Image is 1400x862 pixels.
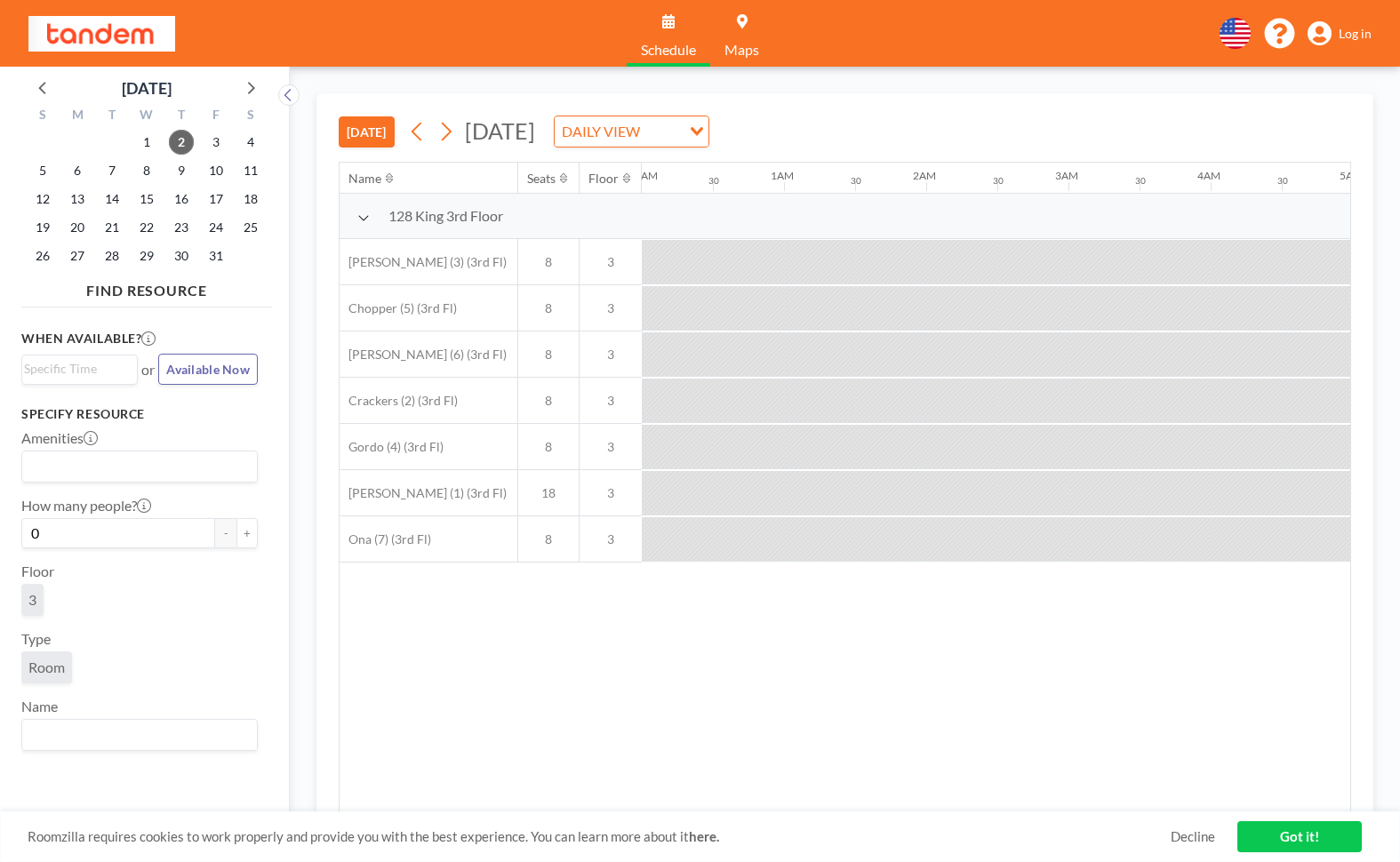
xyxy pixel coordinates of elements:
div: Search for option [22,355,137,382]
a: Got it! [1237,821,1362,852]
span: Tuesday, October 14, 2025 [100,187,124,212]
span: Available Now [166,362,250,377]
div: F [198,105,233,128]
a: Log in [1308,21,1372,46]
div: Search for option [555,116,708,147]
span: Room [28,658,65,675]
span: Thursday, October 9, 2025 [169,158,194,183]
div: W [130,105,164,128]
span: 3 [580,300,642,316]
button: - [215,518,236,548]
h4: FIND RESOURCE [21,275,272,299]
div: 5AM [1340,169,1363,182]
div: 2AM [913,169,936,182]
div: S [26,105,60,128]
span: 8 [518,254,579,270]
label: How many people? [21,497,151,515]
span: Wednesday, October 1, 2025 [134,130,159,155]
span: Thursday, October 23, 2025 [169,215,194,240]
label: Amenities [21,429,98,447]
span: 8 [518,439,579,455]
span: Ona (7) (3rd Fl) [340,531,431,547]
span: 8 [518,347,579,363]
label: Name [21,698,58,715]
span: Friday, October 3, 2025 [204,130,228,155]
div: M [60,105,95,128]
div: 30 [993,175,1004,187]
div: Search for option [22,451,257,482]
span: Wednesday, October 15, 2025 [134,187,159,212]
div: Name [348,171,381,187]
a: here. [689,828,719,844]
div: 3AM [1055,169,1078,182]
span: Log in [1339,26,1372,42]
span: Wednesday, October 8, 2025 [134,158,159,183]
span: Saturday, October 18, 2025 [238,187,263,212]
span: [PERSON_NAME] (6) (3rd Fl) [340,347,507,363]
span: Tuesday, October 21, 2025 [100,215,124,240]
span: Friday, October 24, 2025 [204,215,228,240]
img: organization-logo [28,16,175,52]
span: 18 [518,485,579,501]
span: Schedule [641,43,696,57]
div: 1AM [771,169,794,182]
label: Type [21,630,51,648]
span: Friday, October 31, 2025 [204,243,228,268]
input: Search for option [24,723,247,746]
span: Maps [724,43,759,57]
div: Floor [588,171,619,187]
div: 30 [1135,175,1146,187]
button: + [236,518,258,548]
div: 30 [1277,175,1288,187]
span: Friday, October 10, 2025 [204,158,228,183]
span: Crackers (2) (3rd Fl) [340,393,458,409]
span: Saturday, October 25, 2025 [238,215,263,240]
div: 30 [708,175,719,187]
a: Decline [1171,828,1215,845]
span: 8 [518,300,579,316]
input: Search for option [24,359,127,379]
span: Wednesday, October 29, 2025 [134,243,159,268]
span: 3 [580,439,642,455]
span: Sunday, October 5, 2025 [30,158,55,183]
div: 4AM [1197,169,1220,182]
label: Floor [21,563,54,580]
span: 128 King 3rd Floor [388,207,503,225]
input: Search for option [24,455,247,478]
span: Friday, October 17, 2025 [204,187,228,212]
span: Saturday, October 4, 2025 [238,130,263,155]
button: [DATE] [339,116,395,148]
div: 12AM [628,169,658,182]
span: Thursday, October 16, 2025 [169,187,194,212]
span: 3 [28,591,36,608]
div: T [95,105,130,128]
input: Search for option [645,120,679,143]
span: Saturday, October 11, 2025 [238,158,263,183]
span: [DATE] [465,117,535,144]
span: Tuesday, October 7, 2025 [100,158,124,183]
div: Search for option [22,720,257,750]
span: Monday, October 13, 2025 [65,187,90,212]
div: S [233,105,268,128]
span: Gordo (4) (3rd Fl) [340,439,444,455]
span: Chopper (5) (3rd Fl) [340,300,457,316]
span: [PERSON_NAME] (3) (3rd Fl) [340,254,507,270]
span: Sunday, October 19, 2025 [30,215,55,240]
span: DAILY VIEW [558,120,644,143]
div: 30 [851,175,861,187]
div: T [164,105,198,128]
span: or [141,361,155,379]
div: Seats [527,171,556,187]
span: 8 [518,531,579,547]
span: Roomzilla requires cookies to work properly and provide you with the best experience. You can lea... [28,828,1171,845]
span: Thursday, October 30, 2025 [169,243,194,268]
span: 3 [580,254,642,270]
span: Sunday, October 26, 2025 [30,243,55,268]
div: [DATE] [122,76,172,100]
span: 8 [518,393,579,409]
span: Monday, October 6, 2025 [65,158,90,183]
span: Monday, October 20, 2025 [65,215,90,240]
span: [PERSON_NAME] (1) (3rd Fl) [340,485,507,501]
span: 3 [580,347,642,363]
span: Sunday, October 12, 2025 [30,187,55,212]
